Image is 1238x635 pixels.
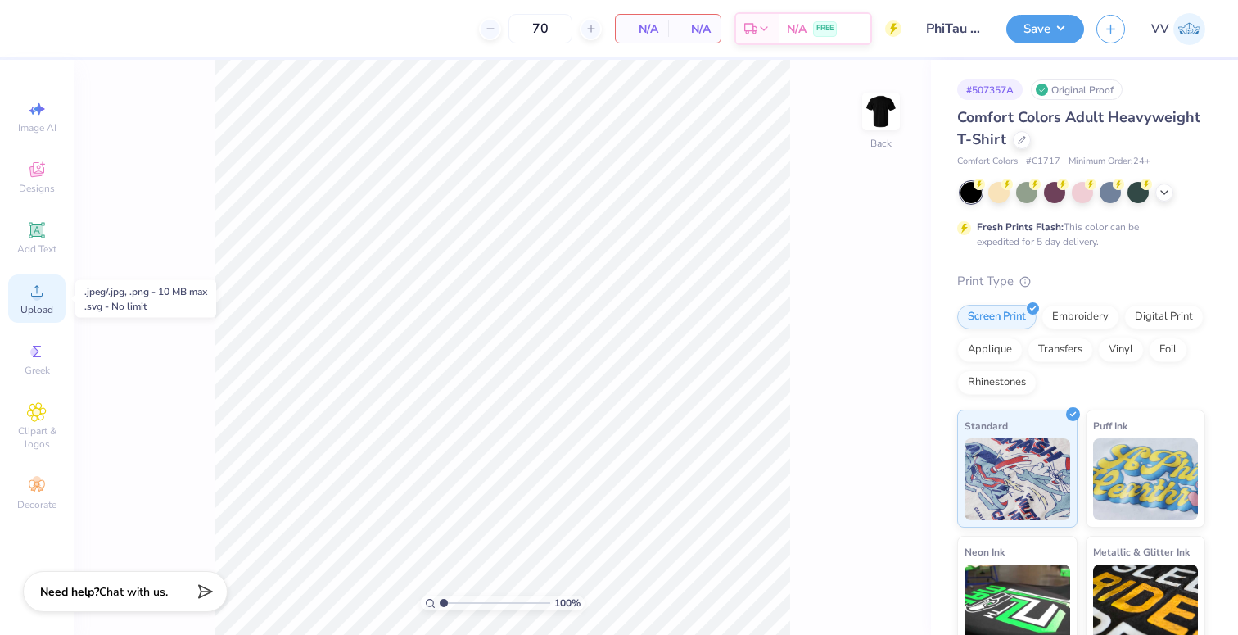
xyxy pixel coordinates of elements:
span: N/A [626,20,658,38]
div: Embroidery [1041,305,1119,329]
div: Foil [1149,338,1187,362]
span: Image AI [18,121,56,134]
span: VV [1151,20,1169,39]
strong: Fresh Prints Flash: [977,220,1064,234]
span: Metallic & Glitter Ink [1093,543,1190,560]
span: # C1717 [1026,155,1060,169]
span: Minimum Order: 24 + [1069,155,1150,169]
span: Upload [20,303,53,316]
img: Back [865,95,897,128]
input: – – [508,14,572,43]
strong: Need help? [40,584,99,600]
div: .jpeg/.jpg, .png - 10 MB max [84,284,207,299]
div: Vinyl [1098,338,1144,362]
a: VV [1151,13,1205,45]
span: Add Text [17,243,56,256]
div: This color can be expedited for 5 day delivery. [977,220,1178,249]
div: Digital Print [1124,305,1204,329]
span: FREE [816,23,834,34]
span: Chat with us. [99,584,168,600]
div: Applique [957,338,1023,362]
img: Standard [965,438,1070,520]
span: Designs [19,182,55,195]
span: N/A [787,20,807,38]
div: Screen Print [957,305,1037,329]
span: Neon Ink [965,543,1005,560]
div: Back [870,136,892,151]
input: Untitled Design [914,12,994,45]
img: Via Villanueva [1173,13,1205,45]
span: N/A [678,20,711,38]
span: 100 % [554,596,581,610]
span: Clipart & logos [8,424,66,451]
span: Puff Ink [1093,417,1127,434]
span: Decorate [17,498,56,511]
span: Comfort Colors [957,155,1018,169]
div: Rhinestones [957,370,1037,395]
span: Greek [25,364,50,377]
div: Print Type [957,272,1205,291]
button: Save [1006,15,1084,43]
div: # 507357A [957,79,1023,100]
div: .svg - No limit [84,299,207,314]
img: Puff Ink [1093,438,1199,520]
span: Standard [965,417,1008,434]
span: Comfort Colors Adult Heavyweight T-Shirt [957,107,1200,149]
div: Transfers [1028,338,1093,362]
div: Original Proof [1031,79,1123,100]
